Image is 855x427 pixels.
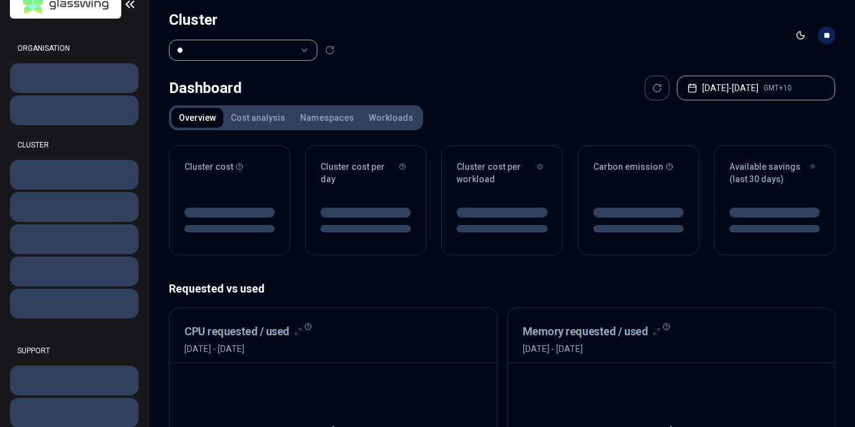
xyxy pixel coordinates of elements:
button: Namespaces [293,108,361,128]
div: Cluster cost [184,161,275,173]
div: Carbon emission [593,161,684,173]
div: ORGANISATION [10,36,139,61]
button: Select a value [169,40,317,61]
div: Cluster cost per workload [457,161,547,185]
h3: CPU requested / used [184,323,290,340]
button: Cost analysis [223,108,293,128]
button: Workloads [361,108,421,128]
div: Available savings (last 30 days) [729,161,820,185]
span: [DATE] - [DATE] [184,343,302,355]
button: [DATE]-[DATE]GMT+10 [677,76,835,100]
div: Dashboard [169,76,242,100]
div: Cluster cost per day [320,161,411,185]
span: [DATE] - [DATE] [523,343,661,355]
div: SUPPORT [10,338,139,363]
p: Requested vs used [169,280,835,297]
div: CLUSTER [10,133,139,157]
button: Overview [171,108,223,128]
h1: Cluster [169,10,335,30]
span: GMT+10 [763,83,792,93]
h3: Memory requested / used [523,323,648,340]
